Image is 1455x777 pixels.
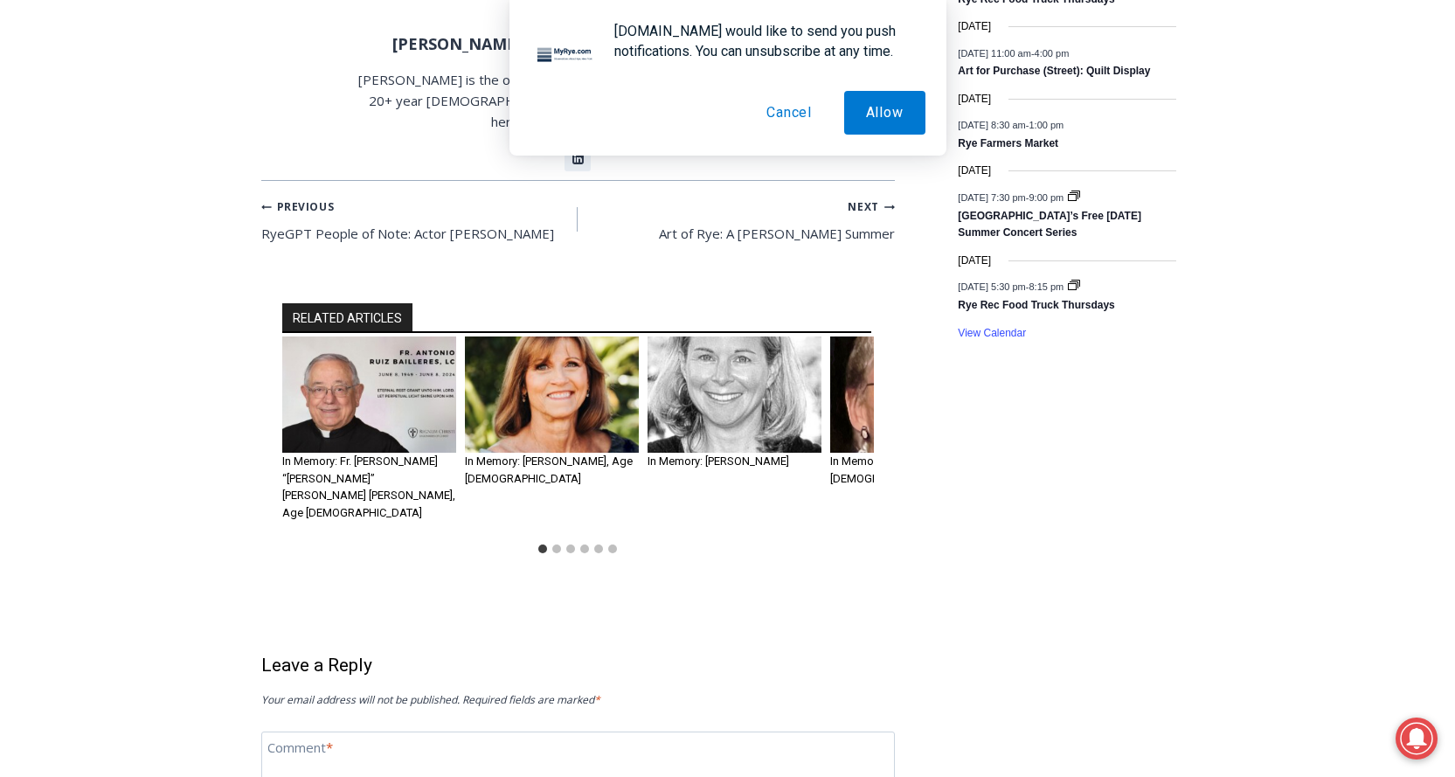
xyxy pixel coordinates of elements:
[282,336,456,453] img: Obituary - Fr. Antonio “Anthony” Ruiz Bailleres, LC - 1
[648,454,789,468] a: In Memory: [PERSON_NAME]
[261,652,895,680] h3: Leave a Reply
[261,198,335,215] small: Previous
[465,336,639,453] img: Obituary - Ann Pike
[282,336,456,534] div: 1 of 6
[261,195,895,244] nav: Posts
[462,692,600,707] span: Required fields are marked
[282,454,455,519] a: In Memory: Fr. [PERSON_NAME] “[PERSON_NAME]” [PERSON_NAME] [PERSON_NAME], Age [DEMOGRAPHIC_DATA]
[648,336,821,453] img: Obituary - Kristin Cuscela Siano
[958,163,991,179] time: [DATE]
[958,191,1025,202] span: [DATE] 7:30 pm
[958,281,1025,292] span: [DATE] 5:30 pm
[1029,191,1064,202] span: 9:00 pm
[267,739,333,762] label: Comment
[580,545,589,553] button: Go to slide 4
[958,299,1114,313] a: Rye Rec Food Truck Thursdays
[830,454,998,485] a: In Memory: [PERSON_NAME], Age [DEMOGRAPHIC_DATA]
[958,191,1066,202] time: -
[552,545,561,553] button: Go to slide 2
[958,327,1026,340] a: View Calendar
[830,336,1004,534] div: 4 of 6
[465,454,633,485] a: In Memory: [PERSON_NAME], Age [DEMOGRAPHIC_DATA]
[608,545,617,553] button: Go to slide 6
[566,545,575,553] button: Go to slide 3
[578,195,895,244] a: NextArt of Rye: A [PERSON_NAME] Summer
[538,545,547,553] button: Go to slide 1
[745,91,834,135] button: Cancel
[282,303,412,333] h2: RELATED ARTICLES
[465,336,639,534] div: 2 of 6
[594,545,603,553] button: Go to slide 5
[261,195,579,244] a: PreviousRyeGPT People of Note: Actor [PERSON_NAME]
[261,692,460,707] span: Your email address will not be published.
[848,198,894,215] small: Next
[282,542,874,556] ul: Select a slide to show
[958,210,1141,240] a: [GEOGRAPHIC_DATA]’s Free [DATE] Summer Concert Series
[600,21,925,61] div: [DOMAIN_NAME] would like to send you push notifications. You can unsubscribe at any time.
[844,91,925,135] button: Allow
[958,281,1066,292] time: -
[1029,281,1064,292] span: 8:15 pm
[958,253,991,269] time: [DATE]
[648,336,821,534] div: 3 of 6
[530,21,600,91] img: notification icon
[830,336,1004,453] img: Obituary - Clare S. Ames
